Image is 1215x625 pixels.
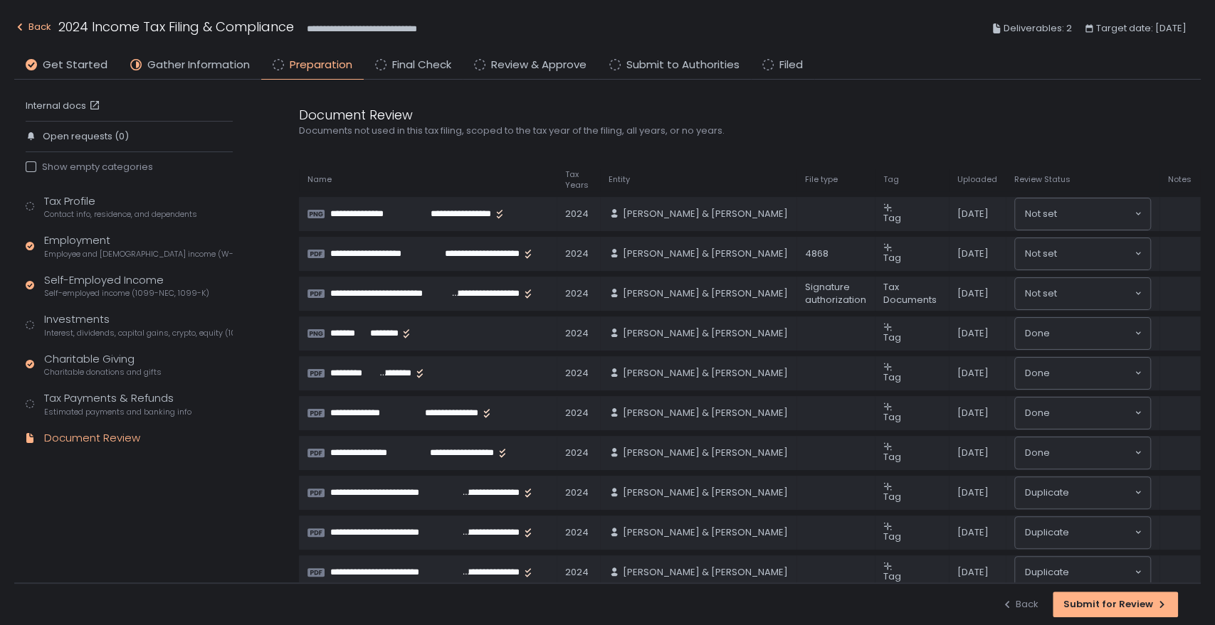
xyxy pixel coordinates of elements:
span: Filed [779,57,803,73]
span: Review & Approve [491,57,587,73]
span: File type [805,174,838,185]
div: Search for option [1015,397,1150,429]
span: [DATE] [957,327,989,340]
span: Not set [1025,247,1057,261]
h1: 2024 Income Tax Filing & Compliance [58,17,294,36]
span: Done [1025,326,1050,341]
input: Search for option [1057,247,1133,261]
span: Get Started [43,57,107,73]
input: Search for option [1069,525,1133,540]
span: Not set [1025,287,1057,301]
span: [PERSON_NAME] & [PERSON_NAME] [623,287,788,300]
span: Preparation [290,57,352,73]
span: [PERSON_NAME] & [PERSON_NAME] [623,407,788,420]
div: Employment [44,233,233,260]
div: Search for option [1015,557,1150,588]
div: Back [14,18,51,36]
span: Open requests (0) [43,130,129,143]
span: Tag [883,450,901,464]
span: [DATE] [957,247,989,260]
div: Search for option [1015,318,1150,349]
span: Tag [883,331,901,344]
span: Tag [883,211,901,225]
span: Submit to Authorities [626,57,740,73]
div: Search for option [1015,198,1150,230]
span: [DATE] [957,486,989,499]
span: [PERSON_NAME] & [PERSON_NAME] [623,367,788,380]
div: Search for option [1015,517,1150,548]
span: Tag [883,174,899,185]
span: [DATE] [957,367,989,380]
div: Search for option [1015,358,1150,389]
span: [PERSON_NAME] & [PERSON_NAME] [623,526,788,539]
button: Submit for Review [1053,592,1178,617]
input: Search for option [1050,446,1133,460]
button: Back [1001,592,1038,617]
input: Search for option [1069,565,1133,579]
span: Tag [883,251,901,265]
span: Entity [609,174,630,185]
span: Done [1025,366,1050,380]
span: Tag [883,490,901,503]
a: Internal docs [26,100,103,112]
input: Search for option [1050,326,1133,341]
input: Search for option [1050,406,1133,420]
span: Duplicate [1025,486,1069,500]
span: Gather Information [147,57,250,73]
span: Estimated payments and banking info [44,407,191,417]
input: Search for option [1050,366,1133,380]
span: Tag [883,530,901,543]
span: Tax Years [565,169,591,191]
div: Tax Profile [44,193,197,220]
span: Self-employed income (1099-NEC, 1099-K) [44,288,209,299]
div: Self-Employed Income [44,272,209,299]
div: Submit for Review [1063,598,1167,611]
div: Documents not used in this tax filing, scoped to the tax year of the filing, all years, or no years. [299,124,982,137]
span: Target date: [DATE] [1096,20,1187,37]
div: Search for option [1015,238,1150,269]
span: [PERSON_NAME] & [PERSON_NAME] [623,566,788,579]
span: Employee and [DEMOGRAPHIC_DATA] income (W-2s) [44,249,233,260]
span: [PERSON_NAME] & [PERSON_NAME] [623,247,788,260]
span: [PERSON_NAME] & [PERSON_NAME] [623,327,788,340]
span: [PERSON_NAME] & [PERSON_NAME] [623,208,788,220]
div: Document Review [299,105,982,124]
span: Done [1025,406,1050,420]
span: [DATE] [957,208,989,220]
span: [DATE] [957,566,989,579]
span: Deliverables: 2 [1004,20,1072,37]
span: Tag [883,410,901,424]
div: Search for option [1015,477,1150,508]
span: Notes [1168,174,1192,185]
span: Interest, dividends, capital gains, crypto, equity (1099s, K-1s) [44,328,233,338]
span: Charitable donations and gifts [44,367,162,378]
span: Duplicate [1025,525,1069,540]
span: [DATE] [957,407,989,420]
span: Not set [1025,207,1057,221]
div: Charitable Giving [44,351,162,378]
span: Contact info, residence, and dependents [44,209,197,220]
div: Search for option [1015,437,1150,469]
div: Investments [44,311,233,338]
span: [DATE] [957,447,989,459]
span: Name [307,174,332,185]
span: Tag [883,570,901,583]
span: Tag [883,370,901,384]
span: Done [1025,446,1050,460]
input: Search for option [1057,287,1133,301]
span: [DATE] [957,287,989,300]
span: Uploaded [957,174,997,185]
span: [PERSON_NAME] & [PERSON_NAME] [623,447,788,459]
span: [DATE] [957,526,989,539]
div: Back [1001,598,1038,611]
input: Search for option [1057,207,1133,221]
div: Tax Payments & Refunds [44,390,191,417]
span: [PERSON_NAME] & [PERSON_NAME] [623,486,788,499]
button: Back [14,17,51,41]
div: Search for option [1015,278,1150,309]
span: Final Check [392,57,451,73]
input: Search for option [1069,486,1133,500]
span: Review Status [1014,174,1071,185]
div: Document Review [44,430,140,447]
span: Duplicate [1025,565,1069,579]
